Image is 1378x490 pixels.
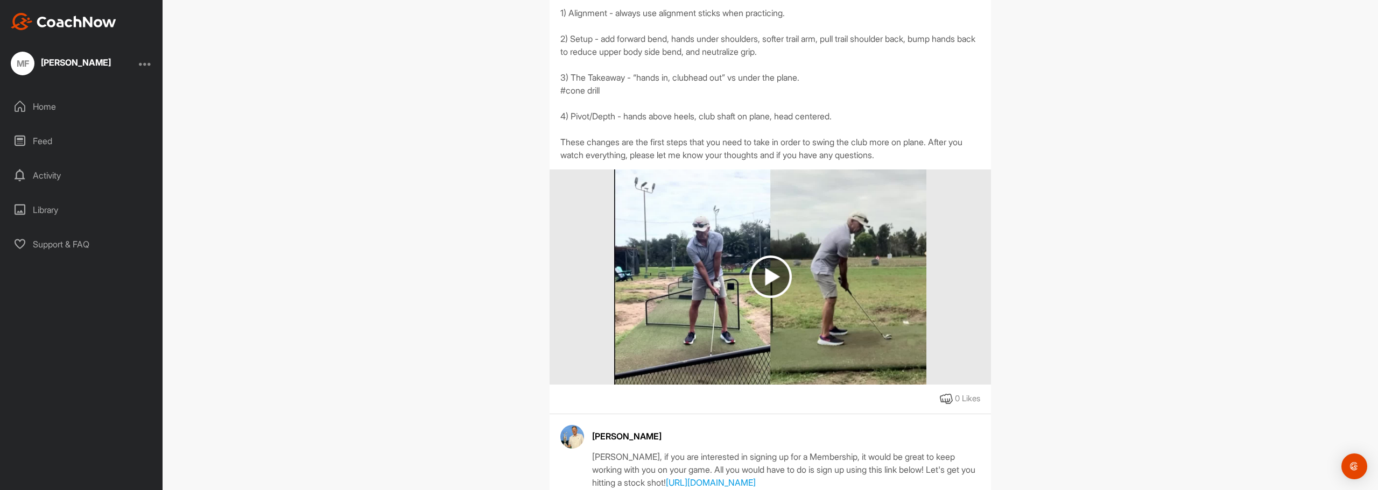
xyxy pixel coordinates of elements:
[749,255,792,298] img: play
[614,169,926,385] img: media
[6,162,158,189] div: Activity
[6,127,158,154] div: Feed
[955,393,980,405] div: 0 Likes
[1341,453,1367,479] div: Open Intercom Messenger
[592,430,980,443] div: [PERSON_NAME]
[41,58,111,67] div: [PERSON_NAME]
[11,13,116,30] img: CoachNow
[6,196,158,223] div: Library
[666,477,756,488] a: [URL][DOMAIN_NAME]
[6,93,158,120] div: Home
[11,52,34,75] div: MF
[592,450,980,489] div: [PERSON_NAME], if you are interested in signing up for a Membership, it would be great to keep wo...
[560,425,584,449] img: avatar
[6,231,158,258] div: Support & FAQ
